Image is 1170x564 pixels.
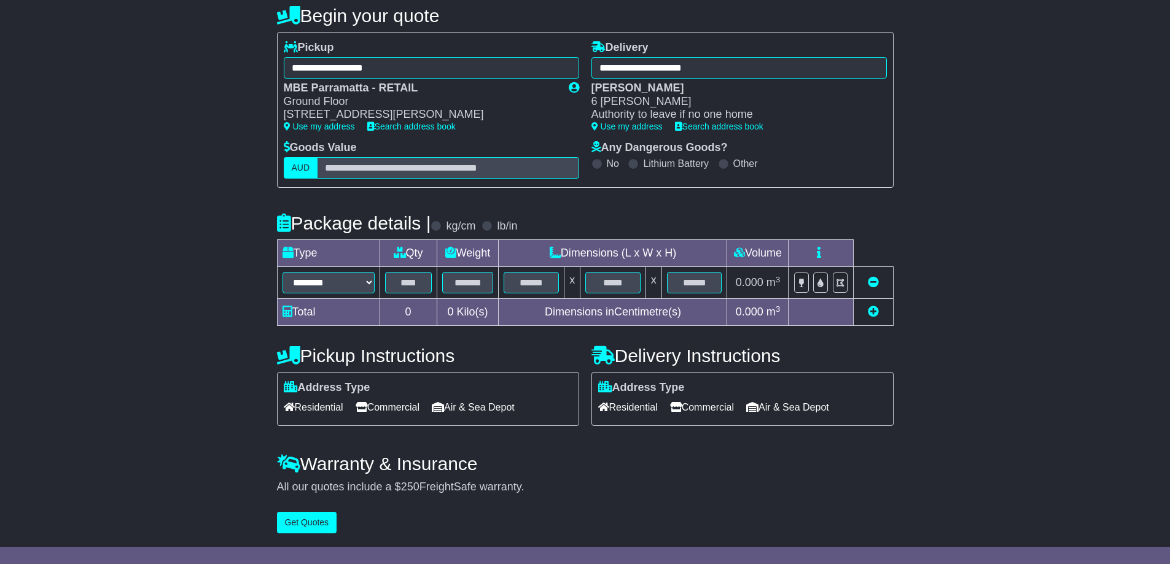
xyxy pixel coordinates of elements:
[746,398,829,417] span: Air & Sea Depot
[591,95,875,109] div: 6 [PERSON_NAME]
[736,306,763,318] span: 0.000
[607,158,619,169] label: No
[437,299,499,326] td: Kilo(s)
[367,122,456,131] a: Search address book
[670,398,734,417] span: Commercial
[277,299,380,326] td: Total
[766,306,781,318] span: m
[675,122,763,131] a: Search address book
[499,299,727,326] td: Dimensions in Centimetre(s)
[284,95,556,109] div: Ground Floor
[447,306,453,318] span: 0
[591,108,875,122] div: Authority to leave if no one home
[277,454,894,474] h4: Warranty & Insurance
[277,346,579,366] h4: Pickup Instructions
[591,141,728,155] label: Any Dangerous Goods?
[277,240,380,267] td: Type
[380,240,437,267] td: Qty
[736,276,763,288] span: 0.000
[446,220,475,233] label: kg/cm
[284,157,318,179] label: AUD
[868,306,879,318] a: Add new item
[598,381,685,395] label: Address Type
[499,240,727,267] td: Dimensions (L x W x H)
[401,481,419,493] span: 250
[645,267,661,299] td: x
[277,481,894,494] div: All our quotes include a $ FreightSafe warranty.
[776,304,781,314] sup: 3
[733,158,758,169] label: Other
[277,6,894,26] h4: Begin your quote
[284,82,556,95] div: MBE Parramatta - RETAIL
[284,122,355,131] a: Use my address
[727,240,789,267] td: Volume
[380,299,437,326] td: 0
[564,267,580,299] td: x
[591,346,894,366] h4: Delivery Instructions
[284,141,357,155] label: Goods Value
[497,220,517,233] label: lb/in
[598,398,658,417] span: Residential
[591,82,875,95] div: [PERSON_NAME]
[591,122,663,131] a: Use my address
[776,275,781,284] sup: 3
[277,512,337,533] button: Get Quotes
[432,398,515,417] span: Air & Sea Depot
[356,398,419,417] span: Commercial
[766,276,781,288] span: m
[284,108,556,122] div: [STREET_ADDRESS][PERSON_NAME]
[591,41,649,55] label: Delivery
[643,158,709,169] label: Lithium Battery
[284,381,370,395] label: Address Type
[868,276,879,288] a: Remove this item
[437,240,499,267] td: Weight
[284,398,343,417] span: Residential
[277,213,431,233] h4: Package details |
[284,41,334,55] label: Pickup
